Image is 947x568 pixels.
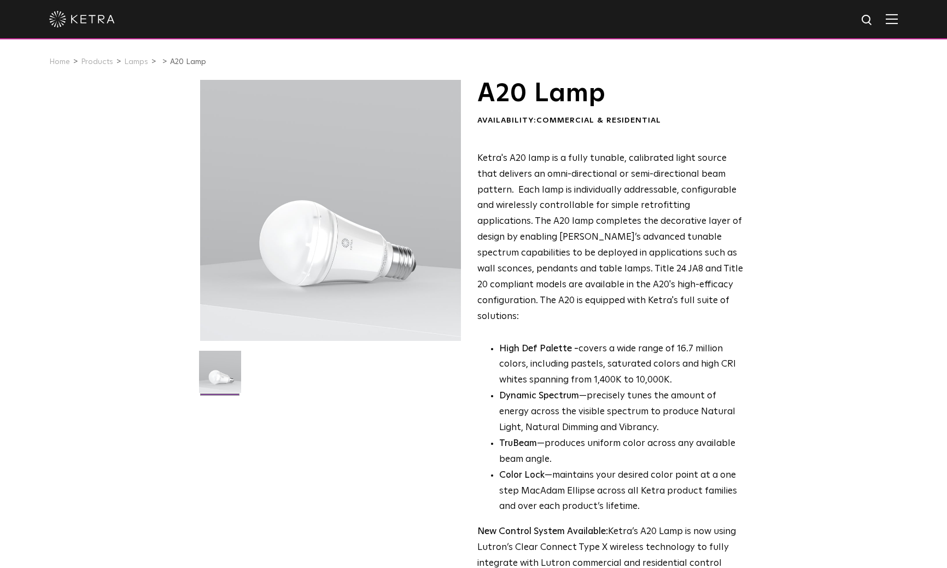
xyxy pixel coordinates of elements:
[886,14,898,24] img: Hamburger%20Nav.svg
[124,58,148,66] a: Lamps
[499,344,578,353] strong: High Def Palette -
[499,471,545,480] strong: Color Lock
[499,468,744,515] li: —maintains your desired color point at a one step MacAdam Ellipse across all Ketra product famili...
[49,58,70,66] a: Home
[81,58,113,66] a: Products
[536,117,661,124] span: Commercial & Residential
[199,351,241,401] img: A20-Lamp-2021-Web-Square
[861,14,874,27] img: search icon
[477,527,608,536] strong: New Control System Available:
[477,80,744,107] h1: A20 Lamp
[170,58,206,66] a: A20 Lamp
[477,115,744,126] div: Availability:
[499,391,579,401] strong: Dynamic Spectrum
[499,436,744,468] li: —produces uniform color across any available beam angle.
[477,154,743,321] span: Ketra's A20 lamp is a fully tunable, calibrated light source that delivers an omni-directional or...
[499,341,744,389] p: covers a wide range of 16.7 million colors, including pastels, saturated colors and high CRI whit...
[499,439,537,448] strong: TruBeam
[499,389,744,436] li: —precisely tunes the amount of energy across the visible spectrum to produce Natural Light, Natur...
[49,11,115,27] img: ketra-logo-2019-white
